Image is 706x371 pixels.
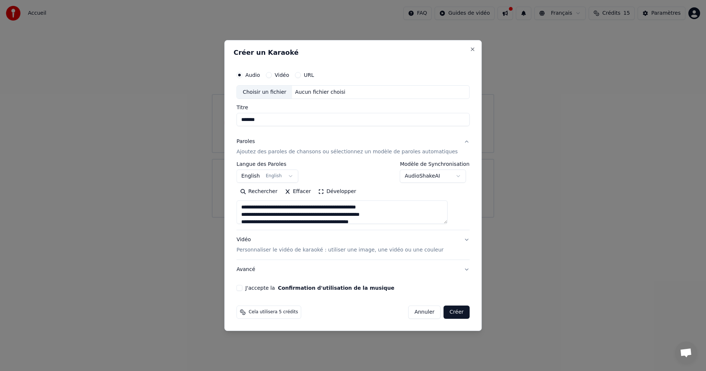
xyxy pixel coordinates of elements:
p: Personnaliser le vidéo de karaoké : utiliser une image, une vidéo ou une couleur [236,246,443,254]
button: Annuler [408,306,441,319]
button: Avancé [236,260,470,279]
button: Développer [315,186,360,198]
button: Effacer [281,186,314,198]
div: ParolesAjoutez des paroles de chansons ou sélectionnez un modèle de paroles automatiques [236,162,470,230]
div: Paroles [236,138,255,146]
button: ParolesAjoutez des paroles de chansons ou sélectionnez un modèle de paroles automatiques [236,132,470,162]
button: J'accepte la [278,285,395,290]
label: Modèle de Synchronisation [400,162,470,167]
h2: Créer un Karaoké [233,49,473,56]
button: Créer [444,306,470,319]
span: Cela utilisera 5 crédits [249,309,298,315]
label: Vidéo [275,72,289,78]
label: Audio [245,72,260,78]
button: VidéoPersonnaliser le vidéo de karaoké : utiliser une image, une vidéo ou une couleur [236,231,470,260]
label: J'accepte la [245,285,394,290]
label: URL [304,72,314,78]
div: Aucun fichier choisi [292,89,349,96]
button: Rechercher [236,186,281,198]
p: Ajoutez des paroles de chansons ou sélectionnez un modèle de paroles automatiques [236,149,458,156]
div: Vidéo [236,236,443,254]
label: Titre [236,105,470,110]
div: Choisir un fichier [237,86,292,99]
label: Langue des Paroles [236,162,298,167]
